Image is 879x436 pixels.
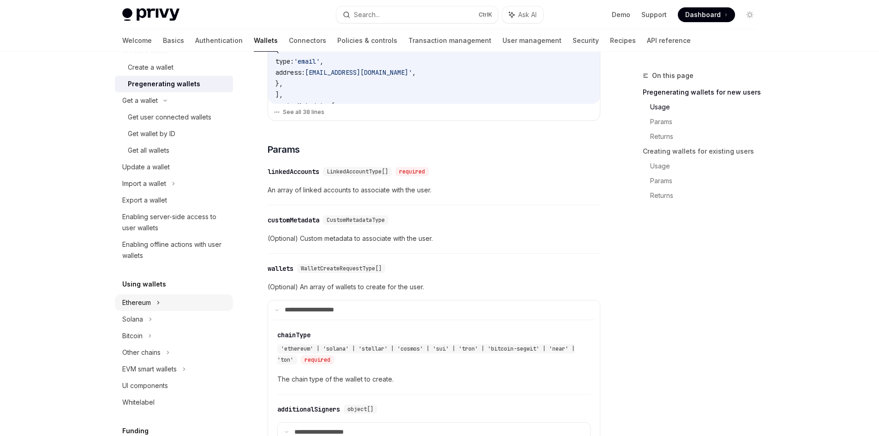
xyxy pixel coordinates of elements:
span: customMetadata: [275,102,331,110]
div: Solana [122,314,143,325]
span: { [331,102,335,110]
div: required [395,167,429,176]
span: Ask AI [518,10,537,19]
a: Enabling offline actions with user wallets [115,236,233,264]
a: Enabling server-side access to user wallets [115,209,233,236]
a: Transaction management [408,30,491,52]
button: Search...CtrlK [336,6,498,23]
a: API reference [647,30,691,52]
div: Get a wallet [122,95,158,106]
a: Welcome [122,30,152,52]
a: Basics [163,30,184,52]
span: WalletCreateRequestType[] [301,265,382,272]
div: UI components [122,380,168,391]
a: Returns [650,188,765,203]
span: object[] [347,406,373,413]
div: Export a wallet [122,195,167,206]
a: Export a wallet [115,192,233,209]
a: Get user connected wallets [115,109,233,125]
span: LinkedAccountType[] [327,168,388,175]
div: Create a wallet [128,62,173,73]
a: Dashboard [678,7,735,22]
button: See all 38 lines [274,106,594,119]
a: Connectors [289,30,326,52]
span: , [320,57,323,66]
div: Get user connected wallets [128,112,211,123]
span: (Optional) Custom metadata to associate with the user. [268,233,600,244]
div: Update a wallet [122,161,170,173]
span: Dashboard [685,10,721,19]
a: Get all wallets [115,142,233,159]
span: , [412,68,416,77]
a: Create a wallet [115,59,233,76]
span: On this page [652,70,694,81]
a: Pregenerating wallets for new users [643,85,765,100]
span: type: [275,57,294,66]
a: Update a wallet [115,159,233,175]
span: [EMAIL_ADDRESS][DOMAIN_NAME]' [305,68,412,77]
div: chainType [277,330,311,340]
span: The chain type of the wallet to create. [277,374,591,385]
a: Authentication [195,30,243,52]
div: customMetadata [268,215,319,225]
a: Demo [612,10,630,19]
a: Params [650,173,765,188]
a: Wallets [254,30,278,52]
a: Usage [650,100,765,114]
div: additionalSigners [277,405,340,414]
a: Returns [650,129,765,144]
div: Ethereum [122,297,151,308]
span: address: [275,68,305,77]
div: Pregenerating wallets [128,78,200,90]
span: 'ethereum' | 'solana' | 'stellar' | 'cosmos' | 'sui' | 'tron' | 'bitcoin-segwit' | 'near' | 'ton' [277,345,575,364]
div: Whitelabel [122,397,155,408]
div: wallets [268,264,293,273]
a: Policies & controls [337,30,397,52]
button: Toggle dark mode [742,7,757,22]
div: Enabling offline actions with user wallets [122,239,227,261]
img: light logo [122,8,179,21]
a: Recipes [610,30,636,52]
span: Params [268,143,300,156]
a: UI components [115,377,233,394]
h5: Using wallets [122,279,166,290]
span: }, [275,79,283,88]
div: Search... [354,9,380,20]
a: Support [641,10,667,19]
span: 'email' [294,57,320,66]
div: Other chains [122,347,161,358]
div: required [301,355,334,364]
button: Ask AI [502,6,543,23]
div: Import a wallet [122,178,166,189]
a: Usage [650,159,765,173]
div: EVM smart wallets [122,364,177,375]
div: Enabling server-side access to user wallets [122,211,227,233]
div: linkedAccounts [268,167,319,176]
a: Pregenerating wallets [115,76,233,92]
a: Creating wallets for existing users [643,144,765,159]
a: Get wallet by ID [115,125,233,142]
span: ], [275,90,283,99]
a: Whitelabel [115,394,233,411]
a: Security [573,30,599,52]
a: User management [502,30,562,52]
span: (Optional) An array of wallets to create for the user. [268,281,600,293]
div: Bitcoin [122,330,143,341]
span: Ctrl K [478,11,492,18]
span: CustomMetadataType [327,216,385,224]
a: Params [650,114,765,129]
div: Get wallet by ID [128,128,175,139]
span: An array of linked accounts to associate with the user. [268,185,600,196]
div: Get all wallets [128,145,169,156]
